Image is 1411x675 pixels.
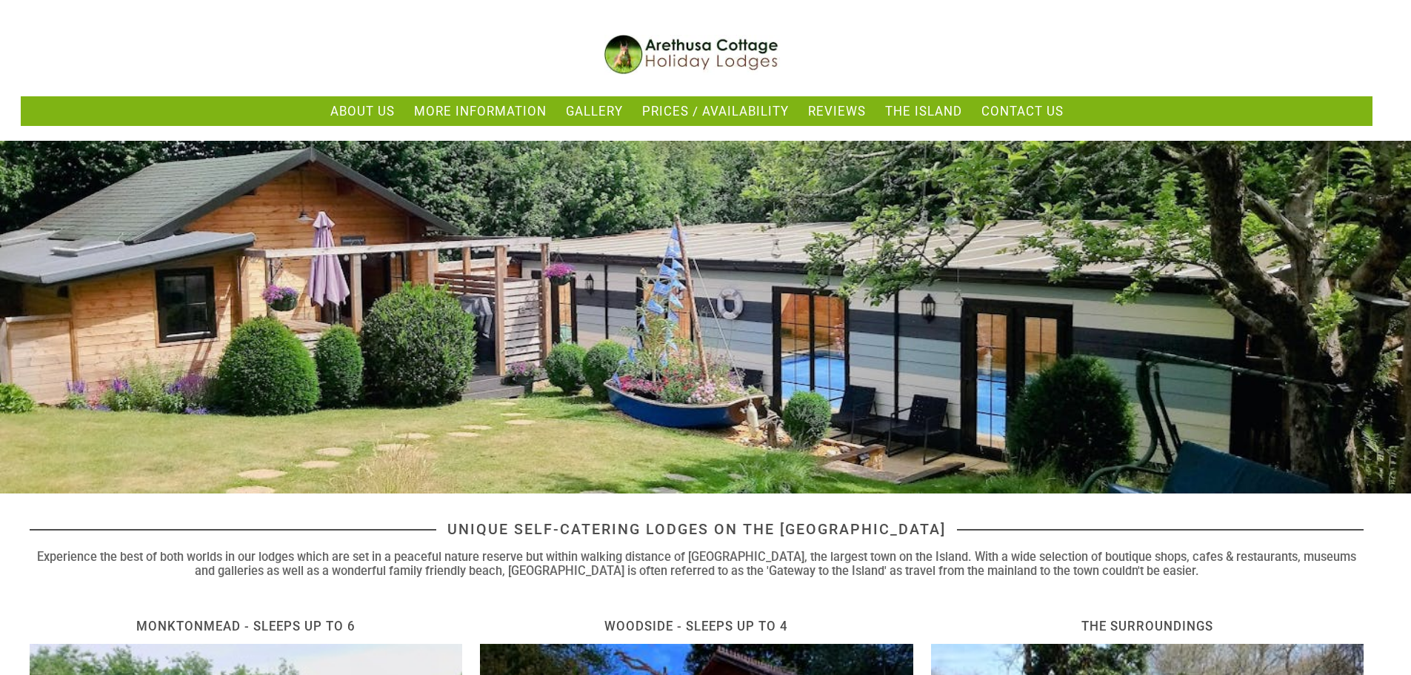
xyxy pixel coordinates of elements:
[480,619,913,634] h2: Woodside - Sleeps up to 4
[885,104,962,119] a: The Island
[566,104,623,119] a: Gallery
[931,619,1364,634] h2: The Surroundings
[604,35,790,76] img: Arethusa Cottage
[330,104,395,119] a: About Us
[414,104,547,119] a: More Information
[642,104,789,119] a: Prices / Availability
[436,521,957,538] span: Unique Self-Catering Lodges On The [GEOGRAPHIC_DATA]
[30,550,1364,578] h3: Experience the best of both worlds in our lodges which are set in a peaceful nature reserve but w...
[30,619,462,634] h2: Monktonmead - Sleeps up to 6
[808,104,866,119] a: Reviews
[981,104,1064,119] a: Contact Us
